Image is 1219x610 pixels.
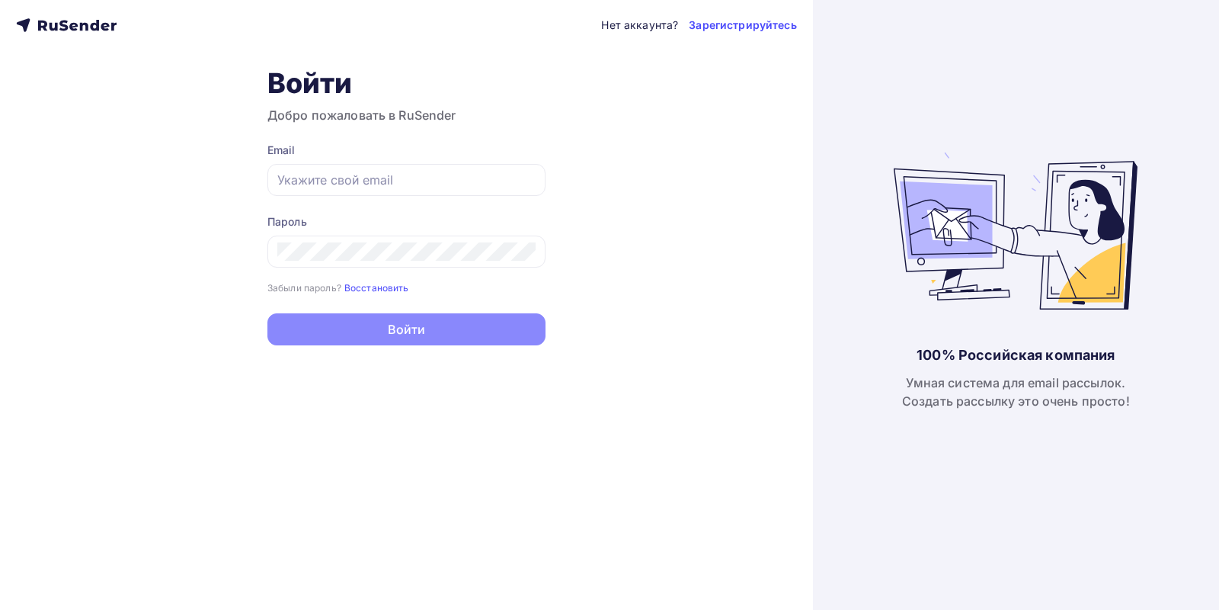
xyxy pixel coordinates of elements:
[344,281,409,294] a: Восстановить
[277,171,536,189] input: Укажите свой email
[267,282,341,294] small: Забыли пароль?
[267,66,546,100] h1: Войти
[267,214,546,230] div: Пароль
[917,346,1115,364] div: 100% Российская компания
[267,106,546,124] h3: Добро пожаловать в RuSender
[344,282,409,294] small: Восстановить
[267,143,546,158] div: Email
[689,18,796,33] a: Зарегистрируйтесь
[902,374,1130,410] div: Умная система для email рассылок. Создать рассылку это очень просто!
[267,313,546,345] button: Войти
[601,18,678,33] div: Нет аккаунта?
